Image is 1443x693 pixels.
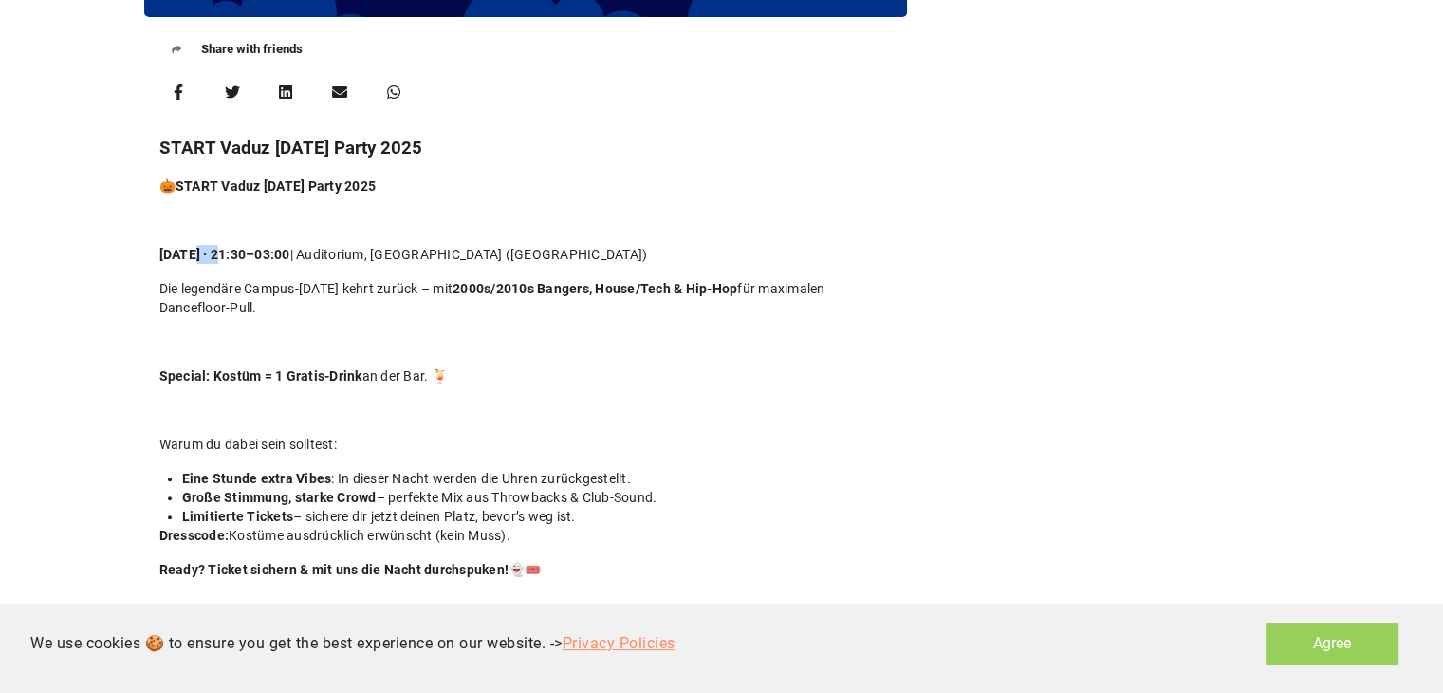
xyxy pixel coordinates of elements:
strong: Eine Stunde extra Vibes [182,471,332,486]
li: : In dieser Nacht werden die Uhren zurückgestellt. [182,469,892,488]
p: 🎃 [159,177,892,196]
p: 👻🎟️ [159,560,892,579]
button: Agree [1266,623,1398,665]
p: an der Bar. 🍹 [159,366,892,385]
strong: Große Stimmung, starke Crowd [182,490,377,505]
strong: Ready? [159,562,206,577]
p: Die legendäre Campus-[DATE] kehrt zurück – mit für maximalen Dancefloor-Pull. [159,279,892,317]
h5: Share with friends [144,17,907,66]
strong: START Vaduz [DATE] Party 2025 [176,178,376,194]
strong: [DATE] · 21:30–03:00 [159,247,290,262]
strong: Limitierte Tickets [182,509,294,524]
a: Privacy Policies [563,634,675,652]
li: – perfekte Mix aus Throwbacks & Club-Sound. [182,488,892,507]
li: – sichere dir jetzt deinen Platz, bevor’s weg ist. [182,507,892,526]
strong: Kostüm = 1 Gratis-Drink [213,368,362,384]
p: Kostüme ausdrücklich erwünscht (kein Muss). [159,526,892,545]
strong: 2000s/2010s Bangers, House/Tech & Hip-Hop [453,281,737,296]
div: We use cookies 🍪 to ensure you get the best experience on our website. -> [30,632,675,655]
strong: Dresscode: [159,528,230,543]
strong: Special: [159,368,211,384]
h3: START Vaduz [DATE] Party 2025 [159,135,892,161]
p: | Auditorium, [GEOGRAPHIC_DATA] ([GEOGRAPHIC_DATA]) [159,245,892,264]
p: Warum du dabei sein solltest: [159,435,892,454]
strong: Ticket sichern & mit uns die Nacht durchspuken! [208,562,509,577]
